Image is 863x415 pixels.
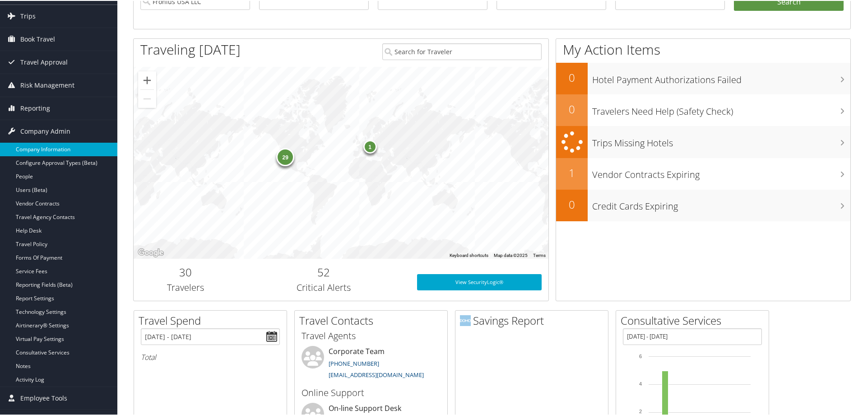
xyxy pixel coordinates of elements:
[382,42,542,59] input: Search for Traveler
[556,164,588,180] h2: 1
[244,280,404,293] h3: Critical Alerts
[494,252,528,257] span: Map data ©2025
[140,39,241,58] h1: Traveling [DATE]
[20,96,50,119] span: Reporting
[138,89,156,107] button: Zoom out
[639,353,642,358] tspan: 6
[20,50,68,73] span: Travel Approval
[592,131,850,149] h3: Trips Missing Hotels
[417,273,542,289] a: View SecurityLogic®
[276,147,294,165] div: 29
[20,27,55,50] span: Book Travel
[20,73,74,96] span: Risk Management
[592,195,850,212] h3: Credit Cards Expiring
[556,69,588,84] h2: 0
[533,252,546,257] a: Terms (opens in new tab)
[138,70,156,89] button: Zoom in
[297,345,445,382] li: Corporate Team
[460,314,471,325] img: domo-logo.png
[244,264,404,279] h2: 52
[302,329,441,341] h3: Travel Agents
[299,312,447,327] h2: Travel Contacts
[140,280,231,293] h3: Travelers
[556,189,850,220] a: 0Credit Cards Expiring
[556,93,850,125] a: 0Travelers Need Help (Safety Check)
[592,100,850,117] h3: Travelers Need Help (Safety Check)
[556,157,850,189] a: 1Vendor Contracts Expiring
[139,312,287,327] h2: Travel Spend
[302,386,441,398] h3: Online Support
[556,39,850,58] h1: My Action Items
[639,380,642,386] tspan: 4
[136,246,166,258] img: Google
[20,119,70,142] span: Company Admin
[592,163,850,180] h3: Vendor Contracts Expiring
[141,351,280,361] h6: Total
[621,312,769,327] h2: Consultative Services
[363,139,376,152] div: 1
[329,359,379,367] a: [PHONE_NUMBER]
[450,252,488,258] button: Keyboard shortcuts
[556,196,588,211] h2: 0
[556,125,850,157] a: Trips Missing Hotels
[639,408,642,413] tspan: 2
[140,264,231,279] h2: 30
[20,386,67,409] span: Employee Tools
[136,246,166,258] a: Open this area in Google Maps (opens a new window)
[592,68,850,85] h3: Hotel Payment Authorizations Failed
[329,370,424,378] a: [EMAIL_ADDRESS][DOMAIN_NAME]
[20,4,36,27] span: Trips
[460,312,608,327] h2: Savings Report
[556,62,850,93] a: 0Hotel Payment Authorizations Failed
[556,101,588,116] h2: 0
